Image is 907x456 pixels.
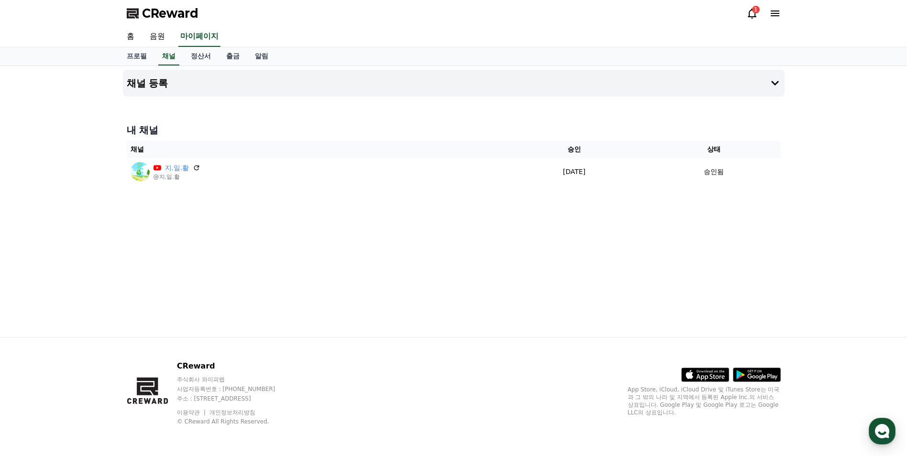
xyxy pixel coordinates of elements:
a: 홈 [119,27,142,47]
a: 1 [746,8,758,19]
h4: 채널 등록 [127,78,168,88]
a: 마이페이지 [178,27,220,47]
th: 상태 [647,141,780,158]
p: App Store, iCloud, iCloud Drive 및 iTunes Store는 미국과 그 밖의 나라 및 지역에서 등록된 Apple Inc.의 서비스 상표입니다. Goo... [628,386,781,416]
a: 개인정보처리방침 [209,409,255,416]
p: 승인됨 [704,167,724,177]
button: 채널 등록 [123,70,785,97]
a: 음원 [142,27,173,47]
th: 채널 [127,141,502,158]
a: CReward [127,6,198,21]
a: 알림 [247,47,276,65]
a: 프로필 [119,47,154,65]
a: 지.일.활 [165,163,189,173]
p: [DATE] [505,167,643,177]
h4: 내 채널 [127,123,781,137]
a: 출금 [219,47,247,65]
th: 승인 [501,141,647,158]
p: 사업자등록번호 : [PHONE_NUMBER] [177,385,294,393]
p: 주식회사 와이피랩 [177,376,294,383]
a: 정산서 [183,47,219,65]
p: © CReward All Rights Reserved. [177,418,294,425]
img: 지.일.활 [131,162,150,181]
div: 1 [752,6,760,13]
p: CReward [177,360,294,372]
span: CReward [142,6,198,21]
a: 이용약관 [177,409,207,416]
a: 채널 [158,47,179,65]
p: 주소 : [STREET_ADDRESS] [177,395,294,402]
p: @지.일.활 [153,173,201,181]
